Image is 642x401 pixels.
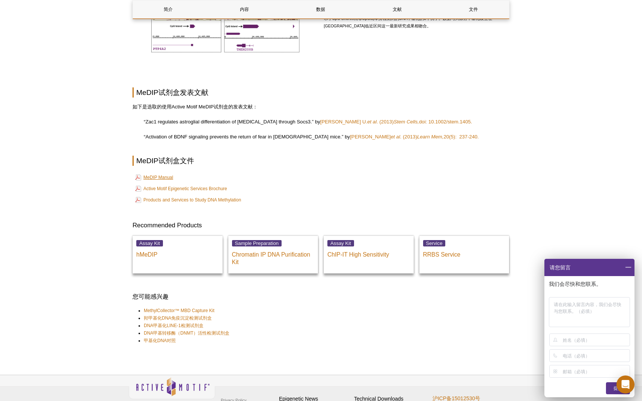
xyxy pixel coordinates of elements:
[133,236,223,273] a: Assay Kit hMeDIP
[423,247,506,258] p: RRBS Service
[350,134,479,140] a: [PERSON_NAME]et al. (2013)Learn Mem,20(5): 237-240.
[209,0,280,18] a: 内容
[136,240,163,246] span: Assay Kit
[133,292,509,301] h3: 您可能感兴趣
[135,184,227,193] a: Active Motif Epigenetic Services Brochure
[144,337,176,344] a: 甲基化DNA对照
[606,382,630,394] div: 提交
[136,247,219,258] p: hMeDIP
[232,240,282,246] span: Sample Preparation
[417,134,443,140] em: Learn Mem,
[327,247,410,258] p: ChIP-IT High Sensitivity
[549,259,571,276] span: 请您留言
[135,195,241,204] a: Products and Services to Study DNA Methylation
[419,236,509,273] a: Service RRBS Service
[438,0,509,18] a: 文件
[324,236,414,273] a: Assay Kit ChIP-IT High Sensitivity
[144,329,229,337] a: DNA甲基转移酶（DNMT）活性检测试剂盒
[394,119,419,125] em: Stem Cells,
[144,322,203,329] a: DNA甲基化LINE-1检测试剂盒
[563,365,628,377] input: 邮箱（必填）
[133,221,509,230] h3: Recommended Products
[423,240,446,246] span: Service
[285,0,356,18] a: 数据
[133,156,509,166] h2: MeDIP试剂盒文件
[133,103,509,111] p: 如下是选取的使用Active Motif MeDIP试剂盒的发表文献：
[327,240,354,246] span: Assay Kit
[133,87,509,98] h2: MeDIP试剂盒发表文献
[367,119,377,125] i: et al
[563,350,628,362] input: 电话（必填）
[144,133,503,141] p: “Activation of BDNF signaling prevents the return of fear in [DEMOGRAPHIC_DATA] mice.” by
[232,247,315,266] p: Chromatin IP DNA Purification Kit
[563,334,628,346] input: 姓名（必填）
[320,119,472,125] a: [PERSON_NAME] U.et al. (2013)Stem Cells,doi: 10.1002/stem.1405.
[144,307,214,314] a: MethylCollector™ MBD Capture Kit
[133,0,203,18] a: 简介
[362,0,433,18] a: 文献
[144,314,212,322] a: 羟甲基化DNA免疫沉淀检测试剂盒
[135,173,173,182] a: MeDIP Manual
[391,134,400,140] i: et al
[549,281,631,287] p: 我们会尽快和您联系。
[228,236,318,273] a: Sample Preparation Chromatin IP DNA Purification Kit
[144,118,503,126] p: “Zac1 regulates astroglial differentiation of [MEDICAL_DATA] through Socs3.” by
[616,375,634,393] div: Open Intercom Messenger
